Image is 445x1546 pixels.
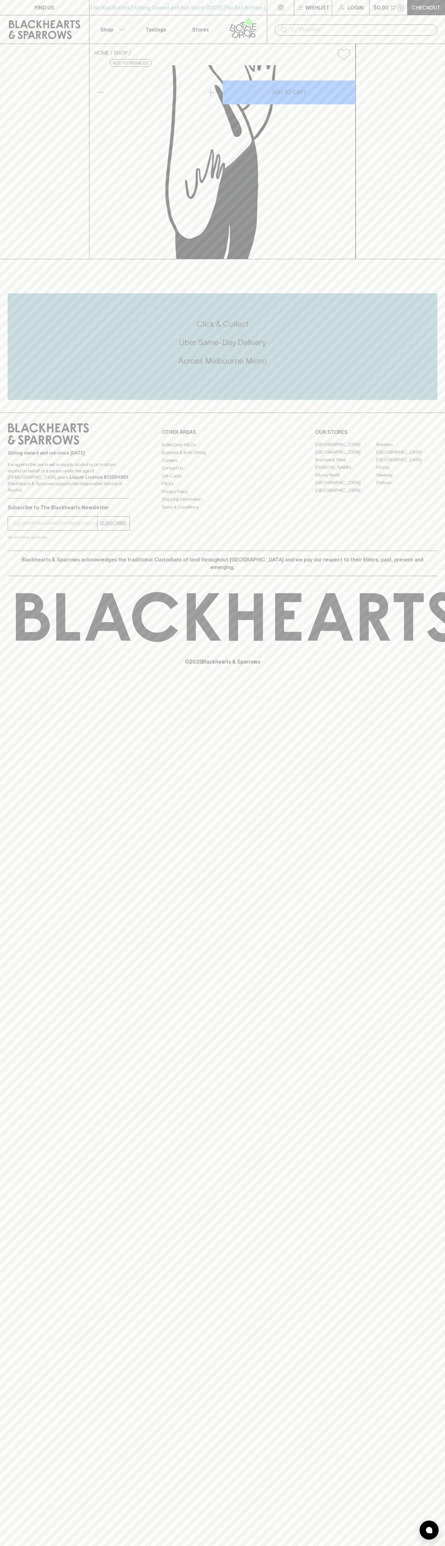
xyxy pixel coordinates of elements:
a: Tastings [134,15,178,44]
p: Subscribe to The Blackhearts Newsletter [8,504,130,511]
a: Privacy Policy [162,488,284,495]
a: [GEOGRAPHIC_DATA] [376,456,437,464]
a: Terms & Conditions [162,503,284,511]
a: [GEOGRAPHIC_DATA] [315,449,376,456]
a: [GEOGRAPHIC_DATA] [315,441,376,449]
a: HOME [94,50,109,56]
p: Checkout [412,4,441,11]
div: Call to action block [8,293,437,400]
a: Business & Bulk Gifting [162,449,284,456]
a: Brunswick West [315,456,376,464]
p: Stores [192,26,209,33]
a: Careers [162,456,284,464]
p: $0.00 [373,4,389,11]
a: FAQ's [162,480,284,488]
a: Stores [178,15,223,44]
button: Shop [89,15,134,44]
button: Add to wishlist [110,59,151,67]
button: ADD TO CART [223,80,356,104]
h5: Click & Collect [8,319,437,329]
p: Shop [101,26,113,33]
h5: Across Melbourne Metro [8,356,437,366]
a: Bottle Drop FAQ's [162,441,284,449]
strong: Liquor License #32064953 [70,475,128,480]
a: [GEOGRAPHIC_DATA] [315,479,376,487]
img: Good Land Smoovie Smoothie Sour Vegas Buffet [89,65,355,259]
a: Contact Us [162,464,284,472]
p: Wishlist [305,4,330,11]
p: OTHER AREAS [162,428,284,436]
a: [GEOGRAPHIC_DATA] [315,487,376,494]
a: Shipping Information [162,496,284,503]
p: Sibling owned and run since [DATE] [8,450,130,456]
h5: Uber Same-Day Delivery [8,337,437,348]
a: [PERSON_NAME] [315,464,376,471]
input: e.g. jane@blackheartsandsparrows.com.au [13,518,97,528]
a: Braddon [376,441,437,449]
p: We will never spam you [8,534,130,540]
a: Prahran [376,479,437,487]
p: Blackhearts & Sparrows acknowledges the traditional Custodians of land throughout [GEOGRAPHIC_DAT... [12,556,433,571]
a: Fitzroy North [315,471,376,479]
p: Tastings [146,26,166,33]
button: Add to wishlist [335,46,353,63]
p: FIND US [35,4,54,11]
input: Try "Pinot noir" [290,25,432,35]
img: bubble-icon [426,1527,432,1533]
button: SUBSCRIBE [98,517,129,530]
a: Geelong [376,471,437,479]
p: ADD TO CART [272,88,306,96]
p: Login [348,4,364,11]
a: SHOP [114,50,128,56]
a: Fitzroy [376,464,437,471]
p: OUR STORES [315,428,437,436]
p: It is against the law to sell or supply alcohol to, or to obtain alcohol on behalf of a person un... [8,461,130,493]
a: [GEOGRAPHIC_DATA] [376,449,437,456]
p: SUBSCRIBE [100,519,127,527]
a: Gift Cards [162,472,284,480]
p: 0 [399,6,402,9]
